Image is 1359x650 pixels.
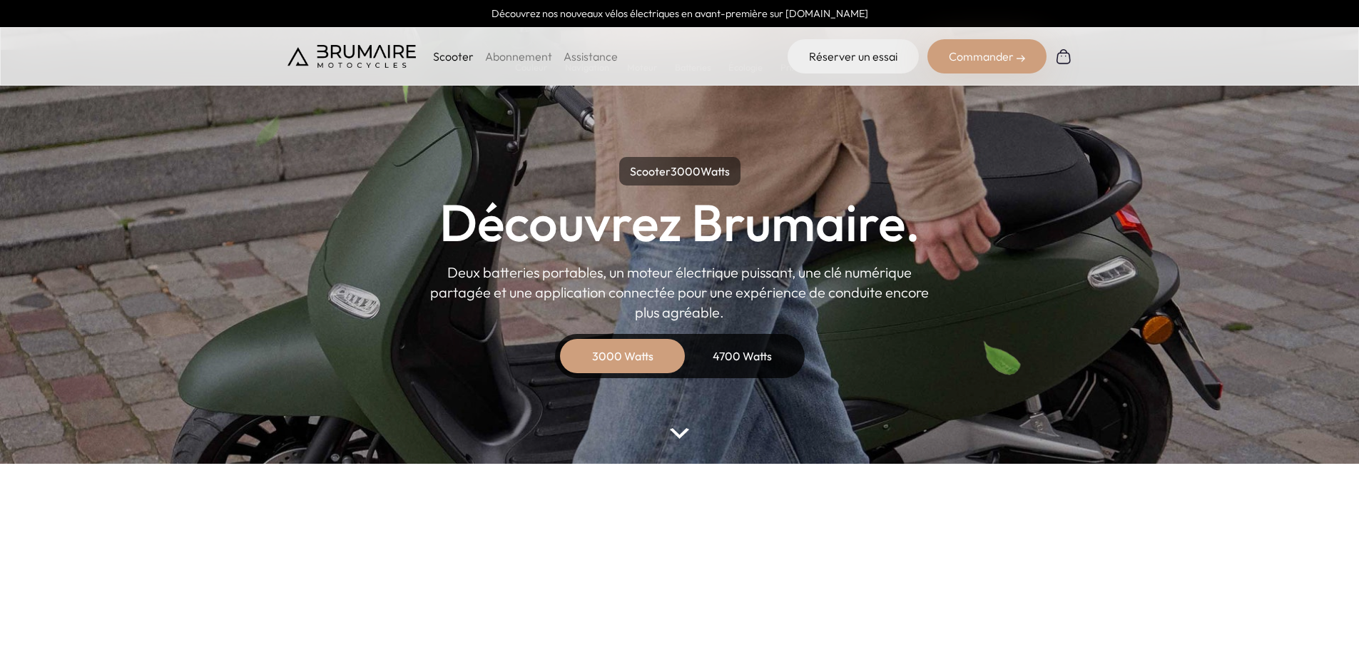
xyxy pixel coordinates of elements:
h1: Découvrez Brumaire. [439,197,920,248]
a: Abonnement [485,49,552,64]
p: Scooter Watts [619,157,740,186]
div: Commander [927,39,1047,73]
a: Assistance [564,49,618,64]
img: Panier [1055,48,1072,65]
p: Deux batteries portables, un moteur électrique puissant, une clé numérique partagée et une applic... [430,263,930,323]
p: Scooter [433,48,474,65]
img: right-arrow-2.png [1017,54,1025,63]
div: 4700 Watts [686,339,800,373]
img: Brumaire Motocycles [287,45,416,68]
a: Réserver un essai [788,39,919,73]
span: 3000 [671,164,701,178]
img: arrow-bottom.png [670,428,688,439]
div: 3000 Watts [566,339,680,373]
